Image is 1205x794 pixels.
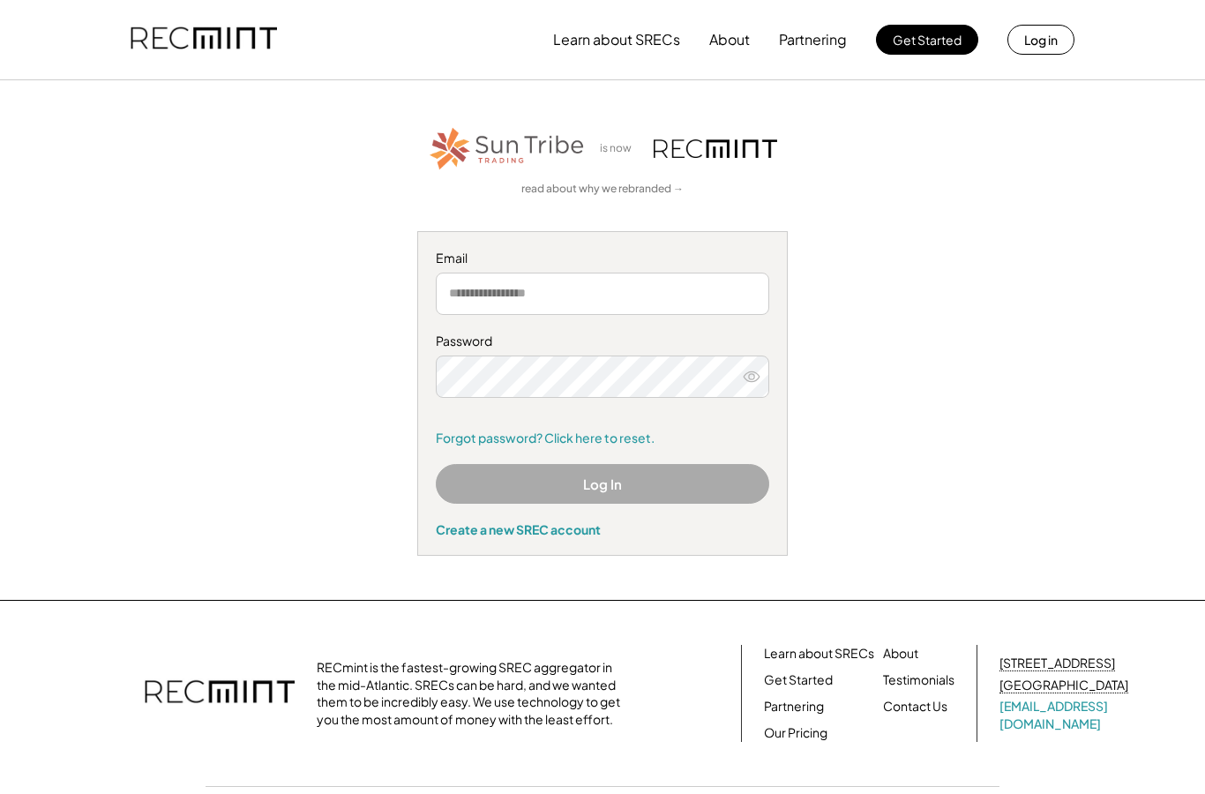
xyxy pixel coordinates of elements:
[883,645,918,663] a: About
[553,22,680,57] button: Learn about SRECs
[709,22,750,57] button: About
[436,333,769,350] div: Password
[876,25,978,55] button: Get Started
[595,141,645,156] div: is now
[436,250,769,267] div: Email
[521,182,684,197] a: read about why we rebranded →
[764,645,874,663] a: Learn about SRECs
[131,10,277,70] img: recmint-logotype%403x.png
[764,724,827,742] a: Our Pricing
[1007,25,1074,55] button: Log in
[428,124,587,173] img: STT_Horizontal_Logo%2B-%2BColor.png
[436,464,769,504] button: Log In
[999,698,1132,732] a: [EMAIL_ADDRESS][DOMAIN_NAME]
[764,671,833,689] a: Get Started
[436,430,769,447] a: Forgot password? Click here to reset.
[779,22,847,57] button: Partnering
[654,139,777,158] img: recmint-logotype%403x.png
[883,671,954,689] a: Testimonials
[764,698,824,715] a: Partnering
[883,698,947,715] a: Contact Us
[436,521,769,537] div: Create a new SREC account
[145,663,295,724] img: recmint-logotype%403x.png
[317,659,630,728] div: RECmint is the fastest-growing SREC aggregator in the mid-Atlantic. SRECs can be hard, and we wan...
